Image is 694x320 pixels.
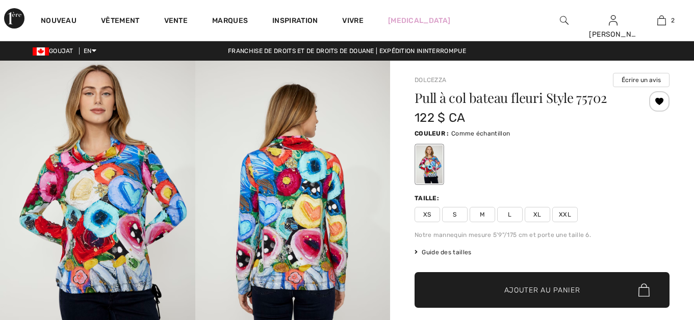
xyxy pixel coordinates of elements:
a: Vente [164,16,188,27]
button: Écrire un avis [613,73,670,87]
font: EN [84,47,92,55]
span: Inspiration [272,16,318,27]
div: Taille: [415,194,441,203]
span: Couleur : [415,130,449,137]
h1: Pull à col bateau fleuri Style 75702 [415,91,627,104]
font: Guide des tailles [422,249,471,256]
button: Ajouter au panier [415,272,670,308]
div: [PERSON_NAME] [589,29,636,40]
span: XXL [552,207,578,222]
span: 2 [671,16,675,25]
img: Dollar canadien [33,47,49,56]
img: Rechercher sur le site Web [560,14,569,26]
span: Ajouter au panier [504,285,580,296]
a: Vivre [342,15,364,26]
div: Notre mannequin mesure 5'9"/175 cm et porte une taille 6. [415,230,670,239]
span: L [497,207,523,222]
a: Marques [212,16,248,27]
a: Dolcezza [415,76,446,84]
a: Nouveau [41,16,76,27]
span: XL [525,207,550,222]
a: Vêtement [101,16,139,27]
img: 1ère Avenue [4,8,24,29]
div: As sample [416,145,443,183]
span: S [442,207,468,222]
span: M [470,207,495,222]
span: GOUJAT [33,47,78,55]
img: Mes infos [609,14,618,26]
a: Sign In [609,15,618,25]
span: 122 $ CA [415,111,465,125]
img: Bag.svg [638,283,650,297]
a: [MEDICAL_DATA] [388,15,450,26]
img: Mon sac [657,14,666,26]
a: 2 [638,14,685,26]
span: XS [415,207,440,222]
span: Comme échantillon [451,130,510,137]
